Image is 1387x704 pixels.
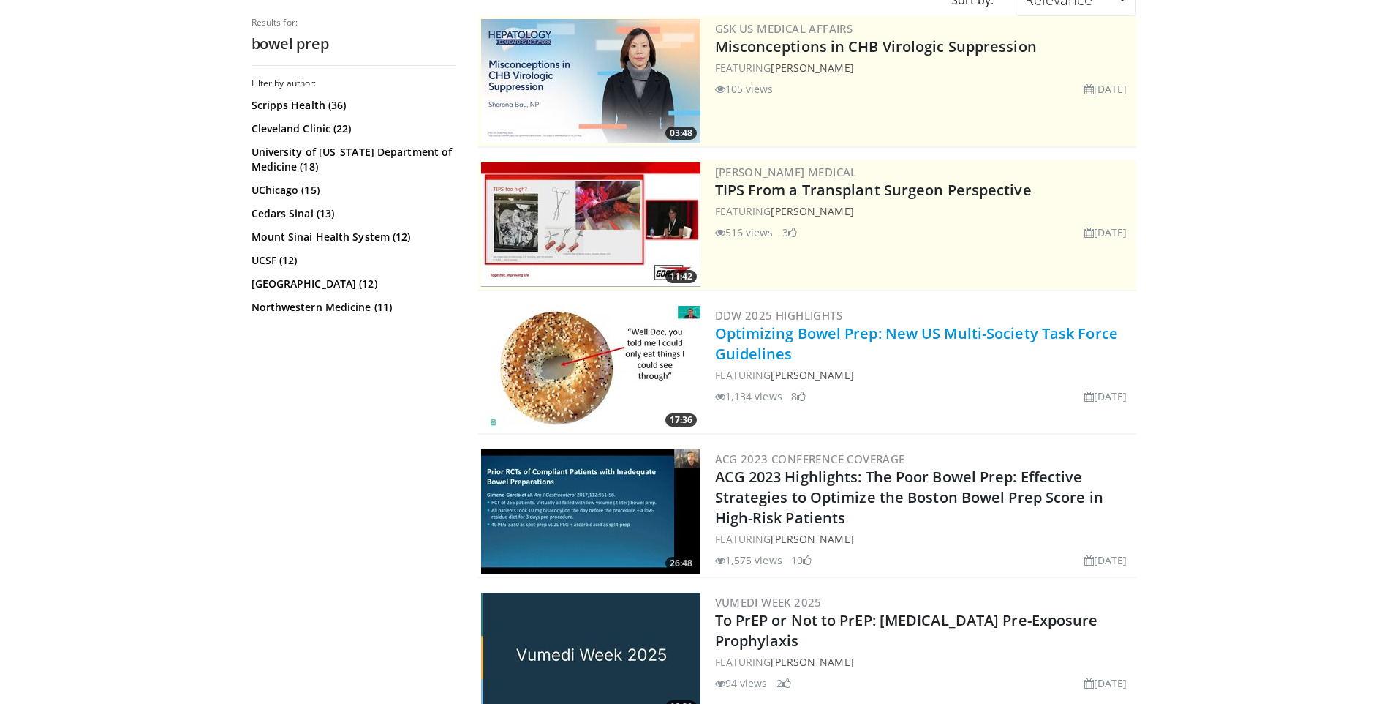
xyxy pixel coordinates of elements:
li: 3 [782,225,797,240]
li: 1,575 views [715,553,782,568]
li: [DATE] [1084,225,1127,240]
li: [DATE] [1084,81,1127,97]
a: DDW 2025 Highlights [715,308,843,323]
a: UChicago (15) [252,183,453,198]
a: [PERSON_NAME] [771,61,853,75]
a: Misconceptions in CHB Virologic Suppression [715,37,1037,56]
a: University of [US_STATE] Department of Medicine (18) [252,145,453,174]
span: 17:36 [665,413,697,427]
li: 94 views [715,675,768,691]
li: 8 [791,389,806,404]
li: 10 [791,553,812,568]
li: [DATE] [1084,389,1127,404]
a: To PrEP or Not to PrEP: [MEDICAL_DATA] Pre-Exposure Prophylaxis [715,610,1098,651]
a: Vumedi Week 2025 [715,595,822,610]
a: 11:42 [481,162,700,287]
img: 59d1e413-5879-4b2e-8b0a-b35c7ac1ec20.jpg.300x170_q85_crop-smart_upscale.jpg [481,19,700,143]
h3: Filter by author: [252,78,456,89]
a: 17:36 [481,306,700,430]
div: FEATURING [715,367,1133,383]
a: [PERSON_NAME] Medical [715,165,857,179]
li: 1,134 views [715,389,782,404]
a: TIPS From a Transplant Surgeon Perspective [715,180,1032,200]
li: [DATE] [1084,675,1127,691]
a: 26:48 [481,449,700,574]
a: GSK US Medical Affairs [715,21,853,36]
a: Cleveland Clinic (22) [252,121,453,136]
li: 2 [776,675,791,691]
div: FEATURING [715,60,1133,75]
a: [PERSON_NAME] [771,532,853,546]
img: e0417b9e-b09b-4181-997f-9025c9752999.300x170_q85_crop-smart_upscale.jpg [481,449,700,574]
span: 11:42 [665,270,697,283]
div: FEATURING [715,531,1133,547]
a: [GEOGRAPHIC_DATA] (12) [252,277,453,291]
a: ACG 2023 Conference Coverage [715,452,905,466]
p: Results for: [252,17,456,29]
li: 516 views [715,225,774,240]
div: FEATURING [715,203,1133,219]
a: Cedars Sinai (13) [252,206,453,221]
img: d572d4b5-8a07-4a2f-9216-18d1ca812a8a.300x170_q85_crop-smart_upscale.jpg [481,306,700,430]
span: 26:48 [665,557,697,570]
a: 03:48 [481,19,700,143]
a: [PERSON_NAME] [771,655,853,669]
div: FEATURING [715,654,1133,670]
li: 105 views [715,81,774,97]
a: UCSF (12) [252,253,453,268]
a: ACG 2023 Highlights: The Poor Bowel Prep: Effective Strategies to Optimize the Boston Bowel Prep ... [715,467,1103,528]
img: 4003d3dc-4d84-4588-a4af-bb6b84f49ae6.300x170_q85_crop-smart_upscale.jpg [481,162,700,287]
a: [PERSON_NAME] [771,204,853,218]
a: Optimizing Bowel Prep: New US Multi-Society Task Force Guidelines [715,323,1118,364]
a: [PERSON_NAME] [771,368,853,382]
li: [DATE] [1084,553,1127,568]
a: Northwestern Medicine (11) [252,300,453,315]
span: 03:48 [665,127,697,140]
a: Scripps Health (36) [252,98,453,113]
h2: bowel prep [252,34,456,53]
a: Mount Sinai Health System (12) [252,230,453,244]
